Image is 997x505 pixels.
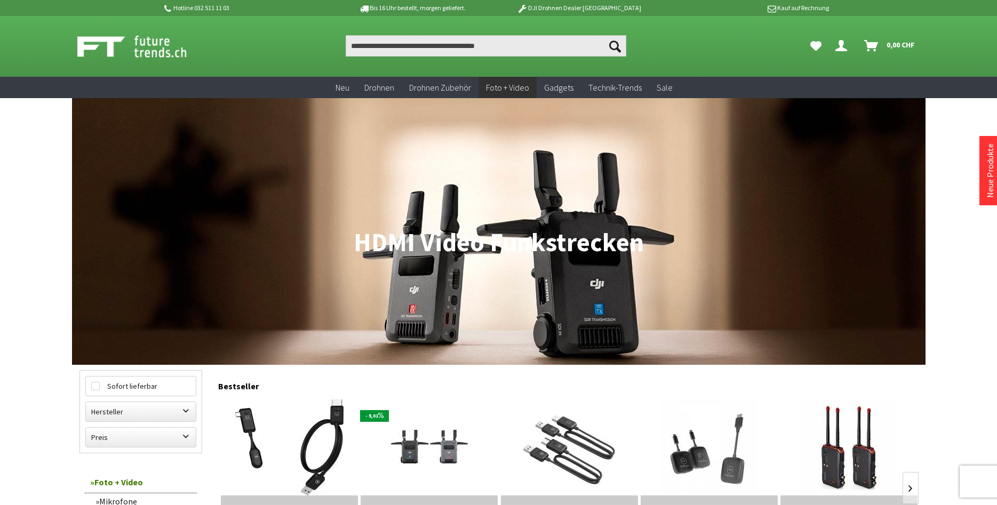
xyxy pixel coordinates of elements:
[218,370,918,397] div: Bestseller
[409,82,471,93] span: Drohnen Zubehör
[86,428,196,447] label: Preis
[85,471,197,493] a: Foto + Video
[364,82,394,93] span: Drohnen
[801,399,897,495] img: CVW Swift 800 Pro
[649,77,680,99] a: Sale
[86,376,196,396] label: Sofort lieferbar
[887,36,915,53] span: 0,00 CHF
[381,399,477,495] img: DJI SDR Transmission Combo
[328,77,357,99] a: Neu
[661,399,757,495] img: Minix B21 - drahtloser Dual USB-C zu HDMI Dongle (1080p)
[86,402,196,421] label: Hersteller
[831,35,856,57] a: Dein Konto
[860,35,920,57] a: Warenkorb
[163,2,329,14] p: Hotline 032 511 11 03
[478,77,537,99] a: Foto + Video
[657,82,673,93] span: Sale
[79,229,918,256] h1: HDMI Video Funkstrecken
[402,77,478,99] a: Drohnen Zubehör
[521,399,617,495] img: Minix H1 - drahtloser HDMI zu HDMI Display Dongle
[329,2,496,14] p: Bis 16 Uhr bestellt, morgen geliefert.
[77,33,210,60] img: Shop Futuretrends - zur Startseite wechseln
[496,2,662,14] p: DJI Drohnen Dealer [GEOGRAPHIC_DATA]
[544,82,573,93] span: Gadgets
[537,77,581,99] a: Gadgets
[663,2,829,14] p: Kauf auf Rechnung
[588,82,642,93] span: Technik-Trends
[235,399,344,495] img: Minix C1 - drahtloser USB-C zu HDMI Transmitter
[604,35,626,57] button: Suchen
[486,82,529,93] span: Foto + Video
[805,35,827,57] a: Meine Favoriten
[336,82,349,93] span: Neu
[357,77,402,99] a: Drohnen
[581,77,649,99] a: Technik-Trends
[346,35,626,57] input: Produkt, Marke, Kategorie, EAN, Artikelnummer…
[985,143,995,198] a: Neue Produkte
